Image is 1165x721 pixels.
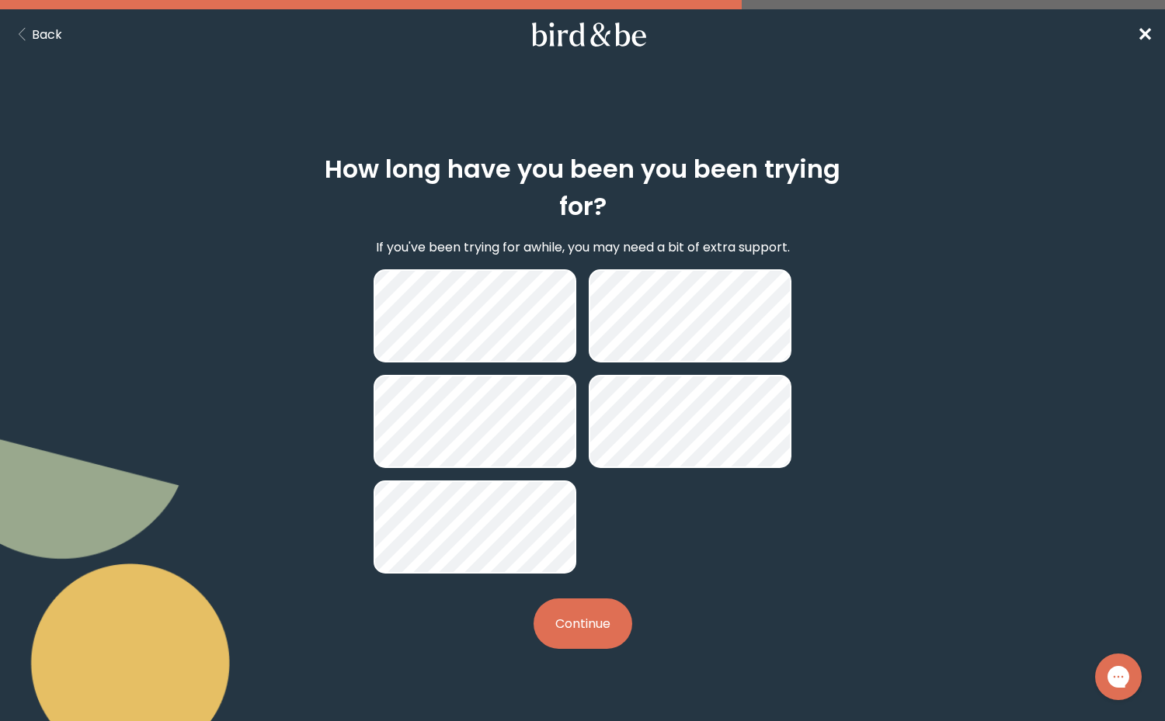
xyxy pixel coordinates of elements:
h2: How long have you been you been trying for? [304,151,861,225]
button: Back Button [12,25,62,44]
p: If you've been trying for awhile, you may need a bit of extra support. [376,237,790,257]
iframe: Gorgias live chat messenger [1087,648,1149,705]
button: Continue [534,598,632,649]
a: ✕ [1137,21,1153,48]
span: ✕ [1137,22,1153,47]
